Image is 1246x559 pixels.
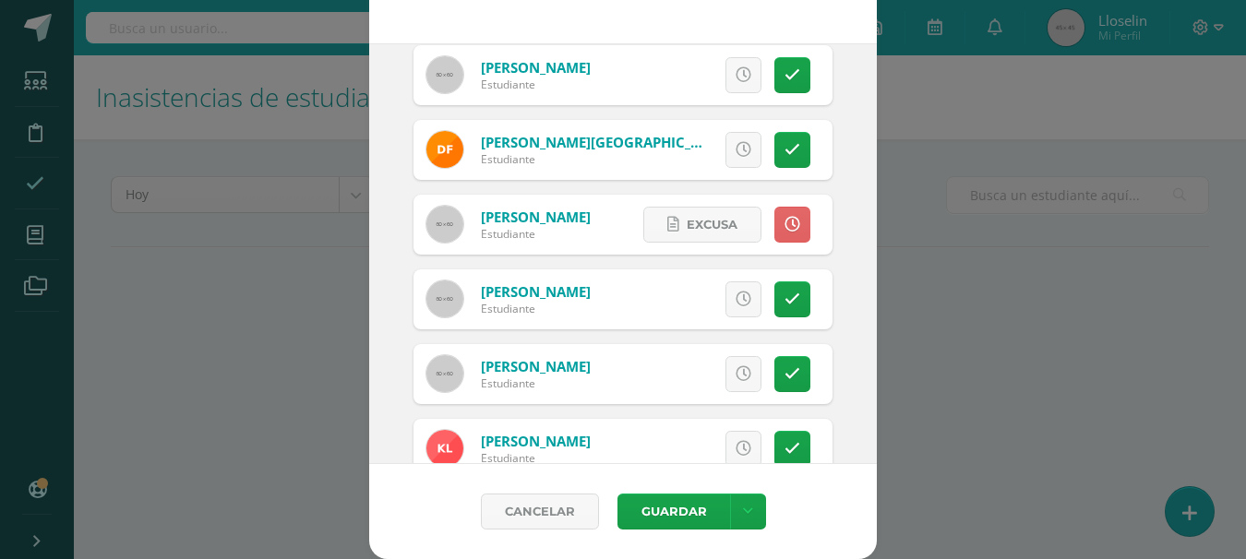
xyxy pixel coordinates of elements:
[481,282,591,301] a: [PERSON_NAME]
[426,131,463,168] img: 16d940294d5cbc1fd2a655a6b9d37119.png
[481,432,591,450] a: [PERSON_NAME]
[687,208,737,242] span: Excusa
[481,226,591,242] div: Estudiante
[481,301,591,316] div: Estudiante
[481,357,591,375] a: [PERSON_NAME]
[426,56,463,93] img: 60x60
[481,450,591,466] div: Estudiante
[481,58,591,77] a: [PERSON_NAME]
[481,375,591,391] div: Estudiante
[481,151,702,167] div: Estudiante
[481,494,599,529] a: Cancelar
[481,77,591,92] div: Estudiante
[481,208,591,226] a: [PERSON_NAME]
[426,430,463,467] img: aa36d028bed0635c2cc54ec4db7257dd.png
[481,133,732,151] a: [PERSON_NAME][GEOGRAPHIC_DATA]
[426,280,463,317] img: 60x60
[426,355,463,392] img: 60x60
[643,207,761,243] a: Excusa
[426,206,463,243] img: 60x60
[617,494,730,529] button: Guardar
